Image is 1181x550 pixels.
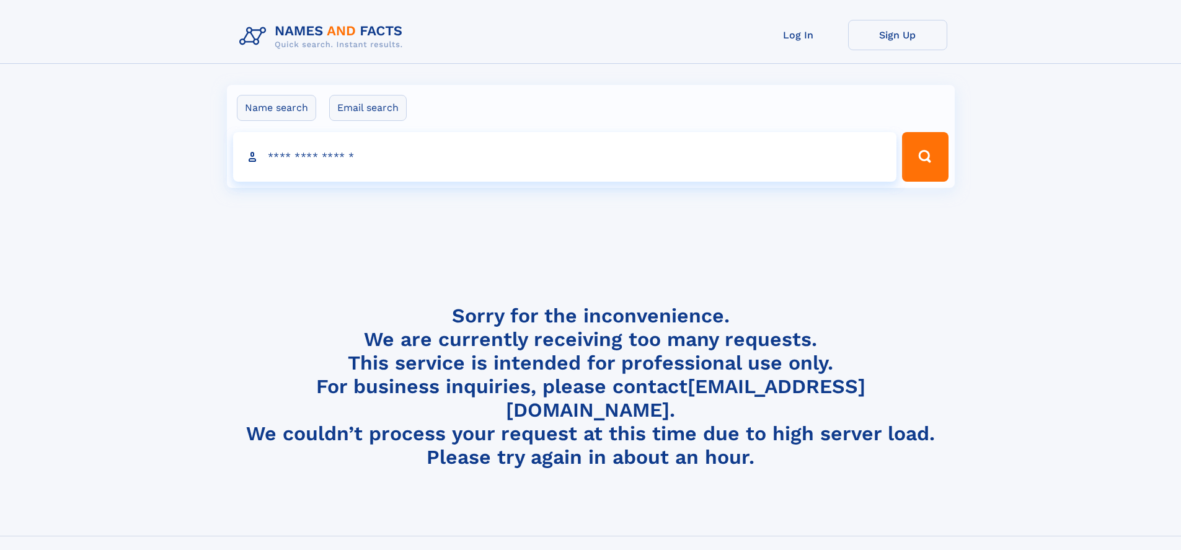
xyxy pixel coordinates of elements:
[848,20,947,50] a: Sign Up
[237,95,316,121] label: Name search
[506,375,865,422] a: [EMAIL_ADDRESS][DOMAIN_NAME]
[234,20,413,53] img: Logo Names and Facts
[329,95,407,121] label: Email search
[234,304,947,469] h4: Sorry for the inconvenience. We are currently receiving too many requests. This service is intend...
[233,132,897,182] input: search input
[902,132,948,182] button: Search Button
[749,20,848,50] a: Log In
